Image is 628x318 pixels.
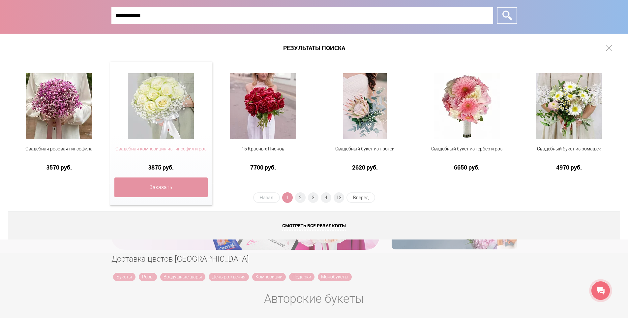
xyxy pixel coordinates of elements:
[128,73,194,139] img: Свадебная композиция из гипсофил и роз
[13,145,105,152] span: Свадебная розовая гипсофила
[217,145,310,160] a: 15 Красных Пионов
[26,73,92,139] img: Свадебная розовая гипсофила
[282,222,346,230] span: Смотреть все результаты
[253,192,280,203] span: Назад
[308,192,318,203] a: 3
[523,145,615,152] span: Свадебный букет из ромашек
[346,192,375,203] a: Вперед
[114,164,207,171] a: 3875 руб.
[334,192,344,203] a: 13
[318,164,411,171] a: 2620 руб.
[114,145,207,152] span: Свадебная композиция из гипсофил и роз
[434,73,500,139] img: Свадебный букет из гербер и роз
[8,211,620,239] a: Смотреть все результаты
[420,145,513,160] a: Свадебный букет из гербер и роз
[230,73,296,139] img: 15 Красных Пионов
[13,164,105,171] a: 3570 руб.
[295,192,306,203] a: 2
[420,145,513,152] span: Свадебный букет из гербер и роз
[523,145,615,160] a: Свадебный букет из ромашек
[217,164,310,171] a: 7700 руб.
[282,192,293,203] span: 1
[318,145,411,152] span: Свадебный букет из протеи
[536,73,602,139] img: Свадебный букет из ромашек
[318,145,411,160] a: Свадебный букет из протеи
[114,145,207,160] a: Свадебная композиция из гипсофил и роз
[8,34,620,62] h1: Результаты поиска
[217,145,310,152] span: 15 Красных Пионов
[343,73,387,139] img: Свадебный букет из протеи
[523,164,615,171] a: 4970 руб.
[13,145,105,160] a: Свадебная розовая гипсофила
[420,164,513,171] a: 6650 руб.
[321,192,331,203] a: 4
